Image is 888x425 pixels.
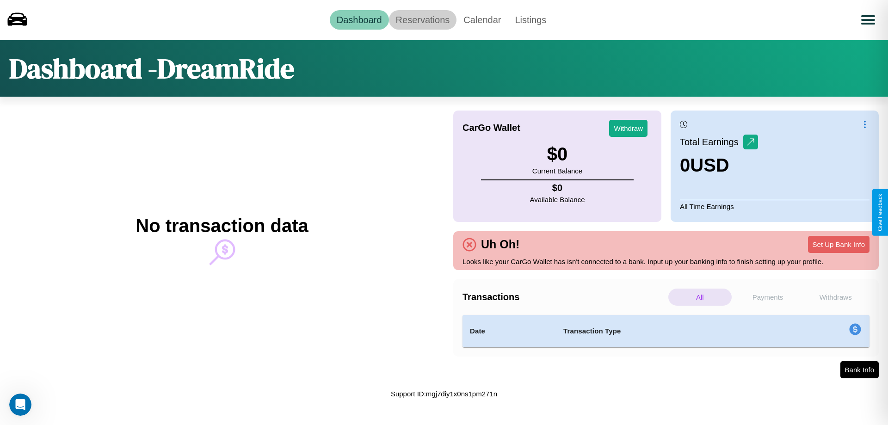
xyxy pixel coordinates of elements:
h4: $ 0 [530,183,585,193]
button: Bank Info [840,361,879,378]
p: All Time Earnings [680,200,869,213]
h2: No transaction data [136,216,308,236]
a: Listings [508,10,553,30]
p: Total Earnings [680,134,743,150]
a: Dashboard [330,10,389,30]
h4: Transactions [462,292,666,302]
h3: $ 0 [532,144,582,165]
iframe: Intercom live chat [9,394,31,416]
p: Payments [736,289,800,306]
p: Support ID: mgj7diy1x0ns1pm271n [391,388,497,400]
button: Set Up Bank Info [808,236,869,253]
p: Withdraws [804,289,867,306]
p: Available Balance [530,193,585,206]
p: Looks like your CarGo Wallet has isn't connected to a bank. Input up your banking info to finish ... [462,255,869,268]
h1: Dashboard - DreamRide [9,49,294,87]
h4: CarGo Wallet [462,123,520,133]
button: Withdraw [609,120,647,137]
h4: Date [470,326,549,337]
div: Give Feedback [877,194,883,231]
h3: 0 USD [680,155,758,176]
button: Open menu [855,7,881,33]
table: simple table [462,315,869,347]
a: Reservations [389,10,457,30]
h4: Uh Oh! [476,238,524,251]
p: Current Balance [532,165,582,177]
p: All [668,289,732,306]
a: Calendar [456,10,508,30]
h4: Transaction Type [563,326,773,337]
